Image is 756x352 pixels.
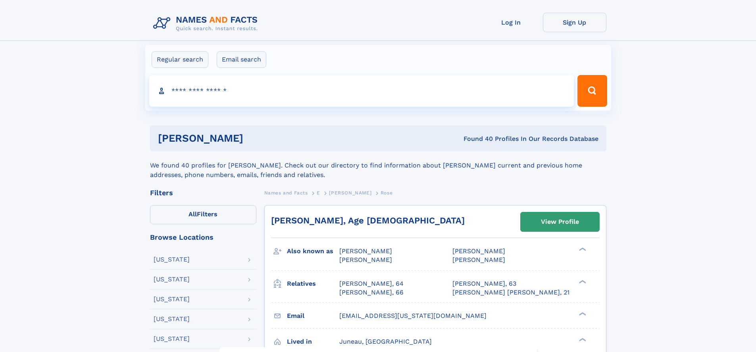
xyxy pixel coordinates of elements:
[381,190,392,196] span: Rose
[577,337,587,342] div: ❯
[452,256,505,264] span: [PERSON_NAME]
[339,338,432,345] span: Juneau, [GEOGRAPHIC_DATA]
[317,188,320,198] a: E
[577,311,587,316] div: ❯
[154,336,190,342] div: [US_STATE]
[339,247,392,255] span: [PERSON_NAME]
[452,279,516,288] a: [PERSON_NAME], 63
[577,279,587,284] div: ❯
[271,215,465,225] a: [PERSON_NAME], Age [DEMOGRAPHIC_DATA]
[317,190,320,196] span: E
[154,296,190,302] div: [US_STATE]
[329,190,371,196] span: [PERSON_NAME]
[339,256,392,264] span: [PERSON_NAME]
[150,13,264,34] img: Logo Names and Facts
[577,75,607,107] button: Search Button
[150,205,256,224] label: Filters
[521,212,599,231] a: View Profile
[479,13,543,32] a: Log In
[287,335,339,348] h3: Lived in
[217,51,266,68] label: Email search
[154,256,190,263] div: [US_STATE]
[264,188,308,198] a: Names and Facts
[287,277,339,290] h3: Relatives
[339,312,487,319] span: [EMAIL_ADDRESS][US_STATE][DOMAIN_NAME]
[329,188,371,198] a: [PERSON_NAME]
[577,247,587,252] div: ❯
[287,244,339,258] h3: Also known as
[339,288,404,297] a: [PERSON_NAME], 66
[543,13,606,32] a: Sign Up
[154,276,190,283] div: [US_STATE]
[158,133,354,143] h1: [PERSON_NAME]
[149,75,574,107] input: search input
[452,288,569,297] a: [PERSON_NAME] [PERSON_NAME], 21
[189,210,197,218] span: All
[152,51,208,68] label: Regular search
[150,234,256,241] div: Browse Locations
[452,247,505,255] span: [PERSON_NAME]
[287,309,339,323] h3: Email
[541,213,579,231] div: View Profile
[150,189,256,196] div: Filters
[339,279,404,288] a: [PERSON_NAME], 64
[150,151,606,180] div: We found 40 profiles for [PERSON_NAME]. Check out our directory to find information about [PERSON...
[154,316,190,322] div: [US_STATE]
[353,135,598,143] div: Found 40 Profiles In Our Records Database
